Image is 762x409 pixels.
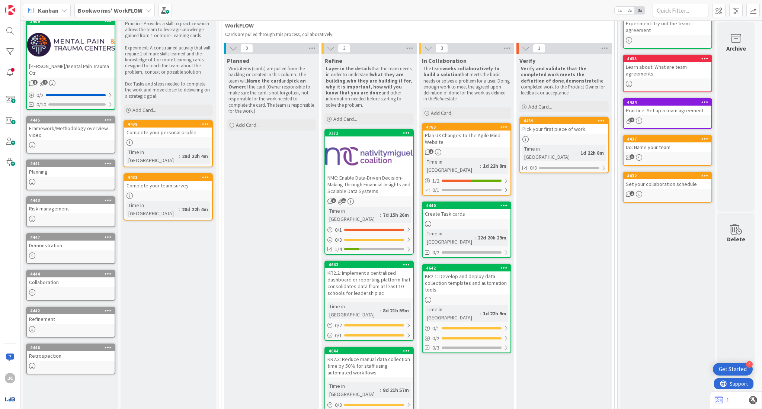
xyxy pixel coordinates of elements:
span: 0/1 [432,186,439,194]
div: 4440Create Task cards [423,202,510,219]
span: : [380,211,381,219]
div: 3372 [329,131,413,136]
div: 4437Do: Name your team [624,136,711,152]
div: 4445 [27,117,115,123]
div: 3409[PERSON_NAME]/Mental Pain Trauma Ctr. [27,18,115,78]
div: Collaboration [27,277,115,287]
div: 0/3 [325,235,413,245]
div: 4442Refinement [27,307,115,324]
div: Create Task cards [423,209,510,219]
div: 4447 [27,234,115,241]
div: KR2.2: Implement a centralized dashboard or reporting platform that consolidates data from at lea... [325,268,413,298]
span: 1 [429,149,433,154]
div: JC [5,373,15,383]
span: 1 [630,117,634,122]
div: 4763Plan UX Changes to The Agile Mind Website [423,124,510,147]
div: 4441Planning [27,160,115,177]
div: 4642KR2.1: Develop and deploy data collection templates and automation tools [423,265,510,294]
a: 3409[PERSON_NAME]/Mental Pain Trauma Ctr.0/20/10 [26,17,115,110]
strong: Layer in the details [326,65,372,72]
span: Support [16,1,34,10]
div: 4439Pick your first piece of work [520,117,608,134]
a: 4642KR2.1: Develop and deploy data collection templates and automation toolsTime in [GEOGRAPHIC_D... [422,264,511,353]
span: 6 [331,198,336,203]
div: 3409 [27,18,115,25]
div: Learn about: What are team agreements [624,62,711,78]
div: 0/2 [325,321,413,330]
div: Delete [727,235,745,244]
a: 1 [715,396,729,405]
strong: what they are building [326,71,405,84]
p: Cards are pulled through this process, collaboratively. [225,32,608,38]
div: Do: Name your team [624,142,711,152]
div: Set your collaboration schedule [624,179,711,189]
a: 4446Retrospection [26,344,115,374]
div: Framework/Methodology overview video [27,123,115,140]
span: : [179,152,180,160]
div: Retrospection [27,351,115,361]
div: Time in [GEOGRAPHIC_DATA] [127,201,179,218]
div: 4445 [30,117,115,123]
div: 4446 [30,345,115,350]
a: 4442Refinement [26,307,115,338]
div: 4439 [520,117,608,124]
div: 4763 [423,124,510,131]
div: Open Get Started checklist, remaining modules: 4 [713,363,753,376]
div: Time in [GEOGRAPHIC_DATA] [425,158,480,174]
div: 4435 [624,55,711,62]
div: 0/1 [325,331,413,340]
div: 4644 [325,348,413,354]
div: 1d 22h 9m [481,309,508,318]
div: 4437 [627,136,711,142]
div: 4442 [30,308,115,313]
span: 0 / 1 [335,332,342,339]
div: 4445Framework/Methodology overview video [27,117,115,140]
div: 4432 [624,173,711,179]
div: Time in [GEOGRAPHIC_DATA] [522,145,577,161]
a: 4437Do: Name your team [623,135,712,166]
a: Experiment: Try out the team agreement [623,11,712,49]
div: Planning [27,167,115,177]
div: 28d 22h 4m [180,205,210,213]
span: 0/3 [432,344,439,352]
span: Verify [519,57,535,64]
div: 4433Complete your team survey [124,174,212,190]
span: : [179,205,180,213]
div: 8d 21h 57m [381,386,411,394]
span: 1x [615,7,625,14]
div: 4435Learn about: What are team agreements [624,55,711,78]
div: 4434Practice: Set up a team agreement [624,99,711,115]
span: In Collaboration [422,57,467,64]
span: Planned [227,57,249,64]
div: 7d 15h 26m [381,211,411,219]
a: 4440Create Task cardsTime in [GEOGRAPHIC_DATA]:22d 20h 29m0/2 [422,202,511,258]
p: Do: Tasks and steps needed to complete the work and move closer to delivering on a strategic goal. [125,81,211,99]
strong: pick an Owner [228,78,307,90]
span: 0/10 [36,101,46,109]
strong: who they are building it for, why it is important, how will you know that you are done [326,78,413,96]
div: 4443Risk management [27,197,115,213]
span: 5 [33,80,38,85]
a: 4439Pick your first piece of workTime in [GEOGRAPHIC_DATA]:1d 22h 8m0/3 [519,117,609,173]
a: 4445Framework/Methodology overview video [26,116,115,154]
div: 3372NMC: Enable Data-Driven Decision-Making Through Financial Insights and Scalable Data Systems [325,130,413,196]
div: 3372 [325,130,413,136]
div: 4433 [128,175,212,180]
div: 4434 [624,99,711,106]
div: 4644 [329,348,413,354]
div: Demonstration [27,241,115,250]
div: 4446Retrospection [27,344,115,361]
p: , the completed work to the Product Owner for feedback or acceptance. [521,66,607,96]
span: : [380,306,381,315]
span: 2x [625,7,635,14]
b: Bookworms' WorkFLOW [78,7,143,14]
div: 4444 [30,271,115,277]
div: 0/2 [27,91,115,100]
div: 4441 [30,161,115,166]
span: 3 [435,44,448,53]
p: The team that meets the basic needs or solves a problem for a user. Doing enough work to meet the... [423,66,510,102]
div: 3409 [30,19,115,24]
span: Add Card... [333,116,357,122]
span: : [480,162,481,170]
div: 4435 [627,56,711,61]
